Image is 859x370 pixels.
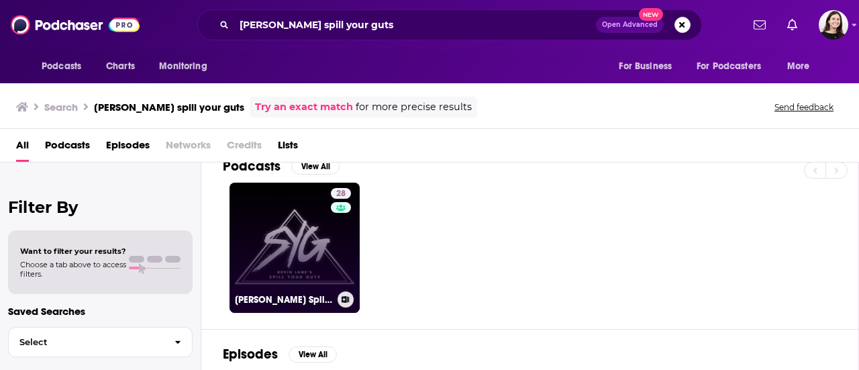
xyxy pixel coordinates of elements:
span: Logged in as lucynalen [819,10,848,40]
span: For Podcasters [697,57,761,76]
button: Send feedback [770,101,838,113]
img: Podchaser - Follow, Share and Rate Podcasts [11,12,140,38]
button: open menu [609,54,689,79]
button: open menu [150,54,224,79]
span: For Business [619,57,672,76]
input: Search podcasts, credits, & more... [234,14,596,36]
span: Select [9,338,164,346]
a: Charts [97,54,143,79]
a: Try an exact match [255,99,353,115]
button: open menu [778,54,827,79]
button: Select [8,327,193,357]
a: Show notifications dropdown [748,13,771,36]
span: Networks [166,134,211,162]
h3: [PERSON_NAME] spill your guts [94,101,244,113]
h2: Episodes [223,346,278,363]
span: New [639,8,663,21]
a: All [16,134,29,162]
span: Want to filter your results? [20,246,126,256]
span: More [787,57,810,76]
h3: Search [44,101,78,113]
span: Charts [106,57,135,76]
span: Open Advanced [602,21,658,28]
h3: [PERSON_NAME] Spill Your Guts [235,294,332,306]
div: Search podcasts, credits, & more... [197,9,702,40]
button: Show profile menu [819,10,848,40]
button: Open AdvancedNew [596,17,664,33]
a: 28 [331,188,351,199]
img: User Profile [819,10,848,40]
a: Podcasts [45,134,90,162]
a: Show notifications dropdown [782,13,803,36]
a: Episodes [106,134,150,162]
button: View All [291,158,340,175]
a: EpisodesView All [223,346,337,363]
a: 28[PERSON_NAME] Spill Your Guts [230,183,360,313]
h2: Filter By [8,197,193,217]
span: 28 [336,187,346,201]
p: Saved Searches [8,305,193,318]
span: Choose a tab above to access filters. [20,260,126,279]
a: Lists [278,134,298,162]
button: open menu [688,54,780,79]
span: Credits [227,134,262,162]
span: Podcasts [42,57,81,76]
span: Monitoring [159,57,207,76]
a: PodcastsView All [223,158,340,175]
button: View All [289,346,337,363]
h2: Podcasts [223,158,281,175]
button: open menu [32,54,99,79]
span: for more precise results [356,99,472,115]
